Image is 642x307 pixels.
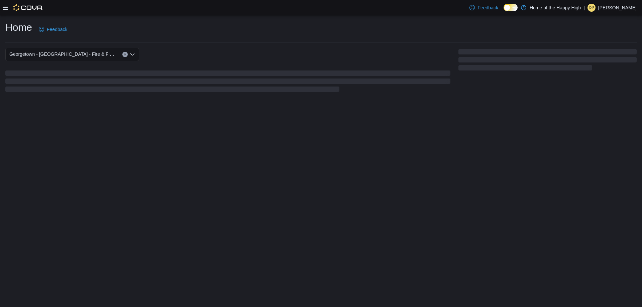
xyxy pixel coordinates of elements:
[504,4,518,11] input: Dark Mode
[5,21,32,34] h1: Home
[47,26,67,33] span: Feedback
[9,50,116,58] span: Georgetown - [GEOGRAPHIC_DATA] - Fire & Flower
[587,4,596,12] div: Deanna Pimentel
[13,4,43,11] img: Cova
[130,52,135,57] button: Open list of options
[530,4,581,12] p: Home of the Happy High
[477,4,498,11] span: Feedback
[583,4,585,12] p: |
[589,4,595,12] span: DP
[5,72,450,93] span: Loading
[458,50,637,72] span: Loading
[598,4,637,12] p: [PERSON_NAME]
[122,52,128,57] button: Clear input
[467,1,501,14] a: Feedback
[36,23,70,36] a: Feedback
